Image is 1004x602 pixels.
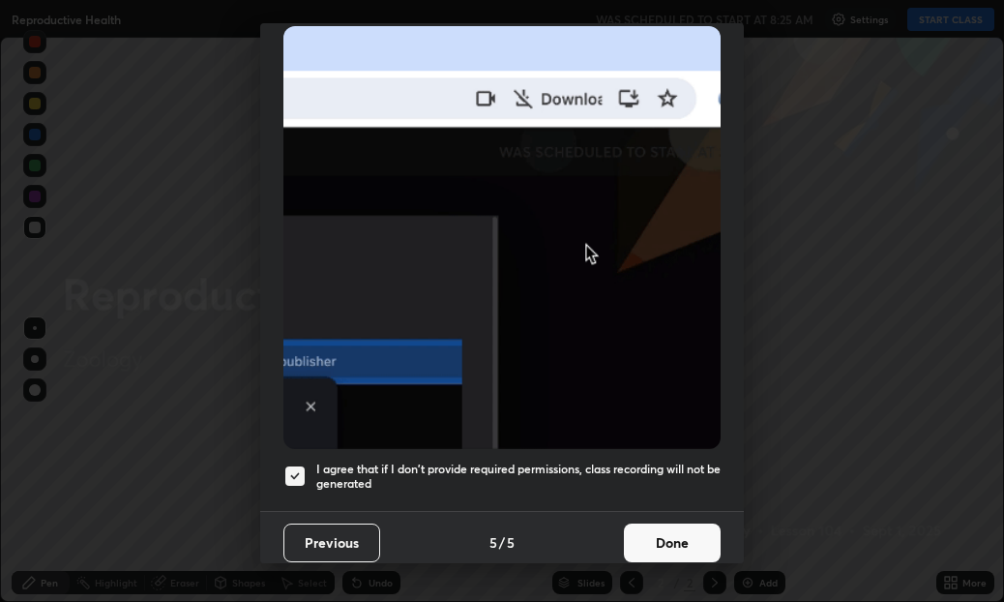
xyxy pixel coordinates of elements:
[499,532,505,553] h4: /
[316,462,721,492] h5: I agree that if I don't provide required permissions, class recording will not be generated
[283,524,380,562] button: Previous
[489,532,497,553] h4: 5
[283,26,721,449] img: downloads-permission-blocked.gif
[507,532,515,553] h4: 5
[624,524,721,562] button: Done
